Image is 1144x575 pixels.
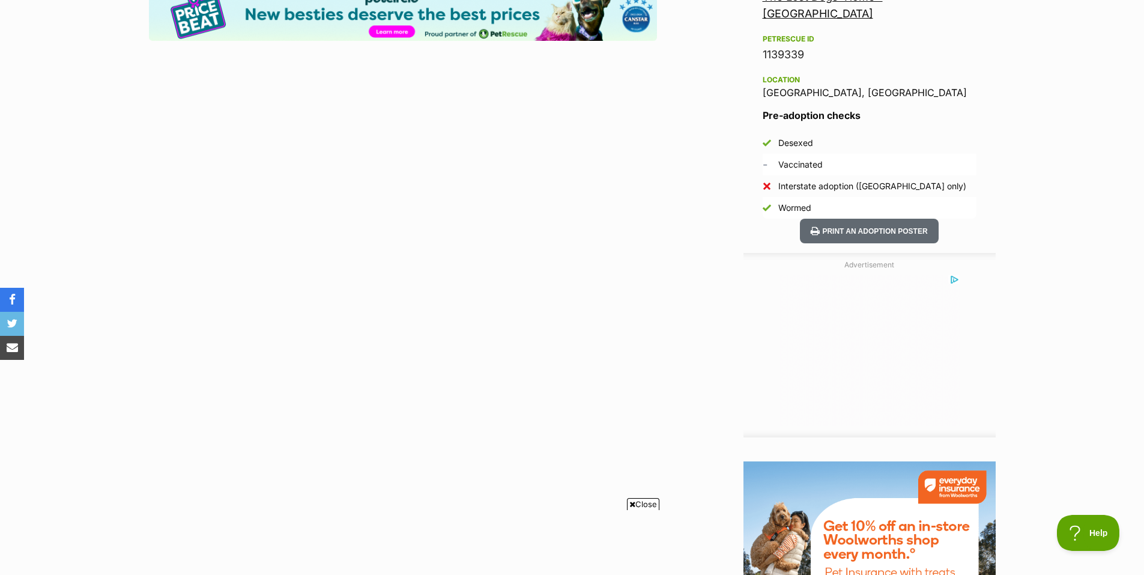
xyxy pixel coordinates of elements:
button: Print an adoption poster [800,219,938,243]
img: Yes [763,139,771,147]
span: Unknown [763,159,767,171]
div: Vaccinated [778,159,823,171]
div: [GEOGRAPHIC_DATA], [GEOGRAPHIC_DATA] [763,73,976,98]
img: Yes [763,204,771,212]
img: No [763,182,771,190]
iframe: Advertisement [779,275,960,425]
h3: Pre-adoption checks [763,108,976,123]
div: Advertisement [743,253,996,437]
span: Close [627,498,659,510]
div: Interstate adoption ([GEOGRAPHIC_DATA] only) [778,180,966,192]
iframe: Help Scout Beacon - Open [1057,515,1120,551]
div: Wormed [778,202,811,214]
div: Location [763,75,976,85]
div: PetRescue ID [763,34,976,44]
div: Desexed [778,137,813,149]
div: 1139339 [763,46,976,63]
iframe: Advertisement [354,515,791,569]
